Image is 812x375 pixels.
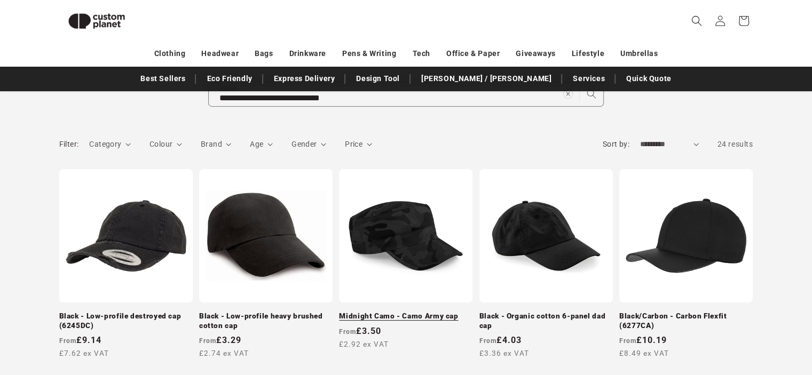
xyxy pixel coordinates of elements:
[572,44,604,63] a: Lifestyle
[149,140,172,148] span: Colour
[339,312,472,321] a: Midnight Camo - Camo Army cap
[289,44,326,63] a: Drinkware
[291,139,326,150] summary: Gender (0 selected)
[201,140,222,148] span: Brand
[516,44,555,63] a: Giveaways
[621,69,677,88] a: Quick Quote
[479,312,613,330] a: Black - Organic cotton 6-panel dad cap
[603,140,629,148] label: Sort by:
[250,140,263,148] span: Age
[201,139,232,150] summary: Brand (0 selected)
[416,69,557,88] a: [PERSON_NAME] / [PERSON_NAME]
[149,139,182,150] summary: Colour (0 selected)
[59,139,79,150] h2: Filter:
[620,44,658,63] a: Umbrellas
[89,139,131,150] summary: Category (0 selected)
[412,44,430,63] a: Tech
[154,44,186,63] a: Clothing
[89,140,121,148] span: Category
[556,82,580,106] button: Clear search term
[255,44,273,63] a: Bags
[250,139,273,150] summary: Age (0 selected)
[345,140,362,148] span: Price
[269,69,341,88] a: Express Delivery
[201,69,257,88] a: Eco Friendly
[59,4,134,38] img: Custom Planet
[199,312,333,330] a: Black - Low-profile heavy brushed cotton cap
[718,140,753,148] span: 24 results
[580,82,603,106] button: Search
[351,69,405,88] a: Design Tool
[135,69,191,88] a: Best Sellers
[634,260,812,375] iframe: Chat Widget
[59,312,193,330] a: Black - Low-profile destroyed cap (6245DC)
[342,44,396,63] a: Pens & Writing
[201,44,239,63] a: Headwear
[567,69,610,88] a: Services
[685,9,708,33] summary: Search
[291,140,317,148] span: Gender
[446,44,500,63] a: Office & Paper
[619,312,753,330] a: Black/Carbon - Carbon Flexfit (6277CA)
[345,139,372,150] summary: Price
